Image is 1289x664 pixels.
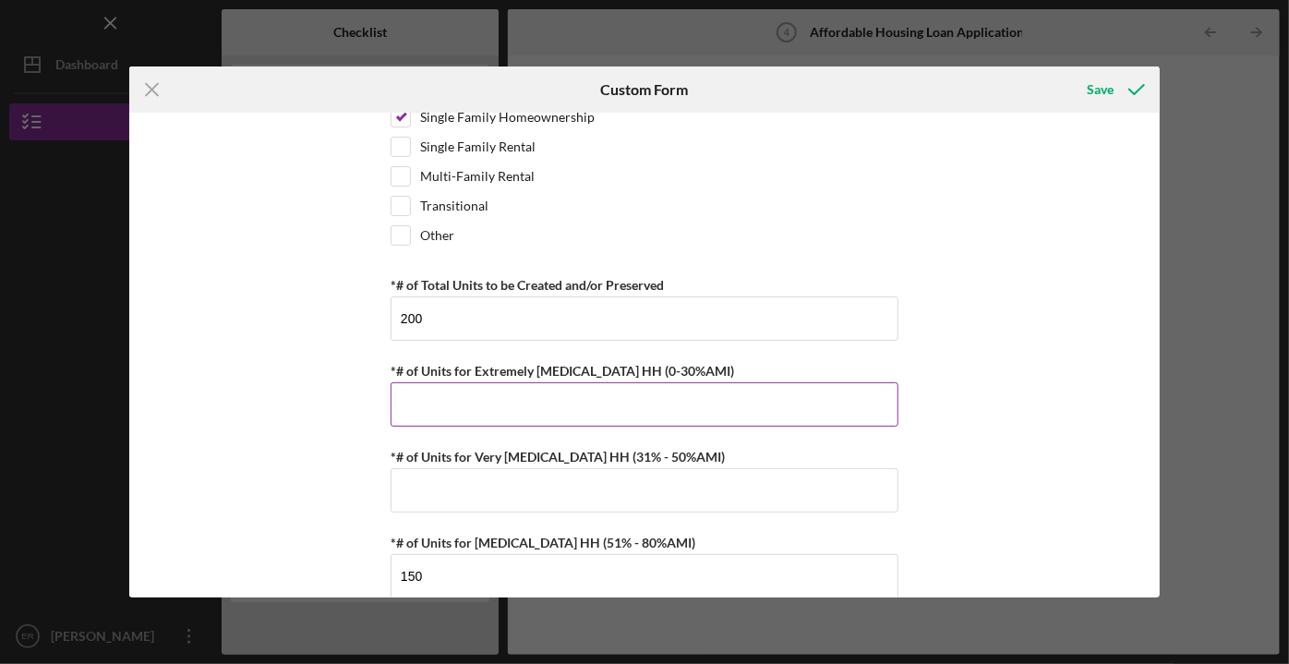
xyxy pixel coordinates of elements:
label: *# of Total Units to be Created and/or Preserved [391,277,664,293]
label: *# of Units for Extremely [MEDICAL_DATA] HH (0-30%AMI) [391,363,734,379]
label: Single Family Homeownership [420,108,595,127]
label: Transitional [420,197,488,215]
h6: Custom Form [600,81,688,98]
label: Single Family Rental [420,138,536,156]
div: Save [1087,71,1114,108]
button: Save [1068,71,1160,108]
label: Other [420,226,454,245]
label: Multi-Family Rental [420,167,535,186]
label: *# of Units for Very [MEDICAL_DATA] HH (31% - 50%AMI) [391,449,725,465]
label: *# of Units for [MEDICAL_DATA] HH (51% - 80%AMI) [391,535,695,550]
